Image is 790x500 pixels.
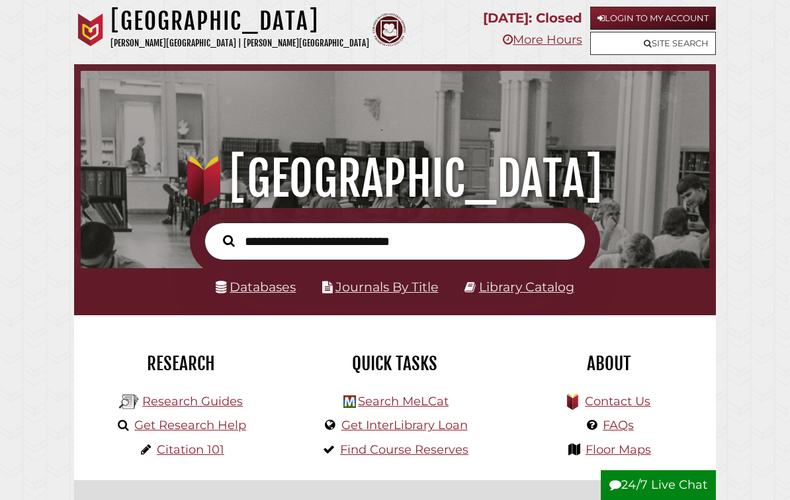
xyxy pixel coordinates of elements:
[298,352,492,375] h2: Quick Tasks
[590,7,716,30] a: Login to My Account
[590,32,716,55] a: Site Search
[373,13,406,46] img: Calvin Theological Seminary
[134,418,246,432] a: Get Research Help
[110,7,369,36] h1: [GEOGRAPHIC_DATA]
[586,442,651,457] a: Floor Maps
[341,418,468,432] a: Get InterLibrary Loan
[223,234,235,247] i: Search
[340,442,468,457] a: Find Course Reserves
[110,36,369,51] p: [PERSON_NAME][GEOGRAPHIC_DATA] | [PERSON_NAME][GEOGRAPHIC_DATA]
[585,394,650,409] a: Contact Us
[93,150,697,208] h1: [GEOGRAPHIC_DATA]
[603,418,634,432] a: FAQs
[358,394,449,409] a: Search MeLCat
[335,279,439,295] a: Journals By Title
[343,395,356,408] img: Hekman Library Logo
[142,394,243,409] a: Research Guides
[157,442,224,457] a: Citation 101
[119,392,139,412] img: Hekman Library Logo
[74,13,107,46] img: Calvin University
[512,352,706,375] h2: About
[483,7,582,30] p: [DATE]: Closed
[216,232,241,250] button: Search
[84,352,278,375] h2: Research
[503,32,582,47] a: More Hours
[479,279,574,295] a: Library Catalog
[216,279,296,295] a: Databases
